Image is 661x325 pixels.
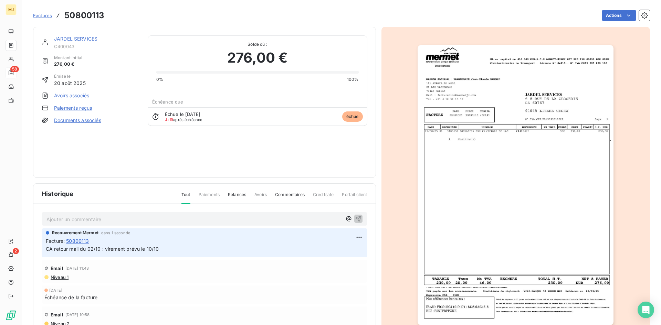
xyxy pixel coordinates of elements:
[181,192,190,204] span: Tout
[54,92,89,99] a: Avoirs associés
[66,237,89,245] span: 50800113
[156,76,163,83] span: 0%
[54,79,86,87] span: 20 août 2025
[52,230,98,236] span: Recouvrement Mermet
[275,192,305,203] span: Commentaires
[165,118,202,122] span: après échéance
[65,313,90,317] span: [DATE] 10:58
[152,99,183,105] span: Échéance due
[254,192,267,203] span: Avoirs
[10,66,19,72] span: 58
[54,61,82,68] span: 276,00 €
[54,73,86,79] span: Émise le
[64,9,104,22] h3: 50800113
[165,117,174,122] span: J+19
[54,44,139,49] span: C400043
[6,310,17,321] img: Logo LeanPay
[342,111,363,122] span: échue
[418,45,613,325] img: invoice_thumbnail
[199,192,220,203] span: Paiements
[50,274,69,280] span: Niveau 1
[228,192,246,203] span: Relances
[54,55,82,61] span: Montant initial
[33,13,52,18] span: Factures
[65,266,89,270] span: [DATE] 11:43
[101,231,130,235] span: dans 1 seconde
[49,288,62,292] span: [DATE]
[42,189,74,198] span: Historique
[6,4,17,15] div: MJ
[313,192,334,203] span: Creditsafe
[54,117,101,124] a: Documents associés
[347,76,359,83] span: 100%
[51,266,63,271] span: Email
[165,111,200,117] span: Échue le [DATE]
[13,248,19,254] span: 2
[342,192,367,203] span: Portail client
[46,237,65,245] span: Facture :
[602,10,636,21] button: Actions
[638,302,654,318] div: Open Intercom Messenger
[44,294,97,301] span: Échéance de la facture
[46,246,159,252] span: CA retour mail du 02/10 : virement prévu le 10/10
[54,105,92,111] a: Paiements reçus
[33,12,52,19] a: Factures
[54,36,97,42] a: JARDEL SERVICES
[156,41,359,47] span: Solde dû :
[227,47,287,68] span: 276,00 €
[51,312,63,317] span: Email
